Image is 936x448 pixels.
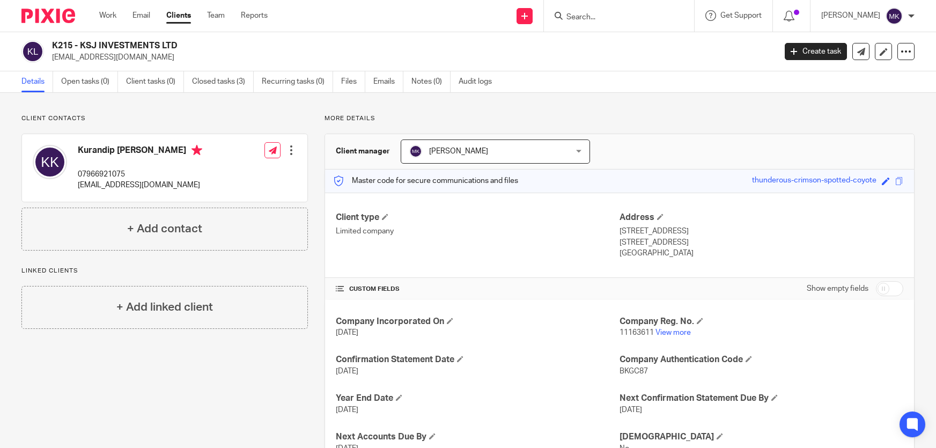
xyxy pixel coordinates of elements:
p: Master code for secure communications and files [333,175,518,186]
span: [DATE] [620,406,642,414]
span: [DATE] [336,329,358,336]
a: Team [207,10,225,21]
a: Notes (0) [411,71,451,92]
p: [STREET_ADDRESS] [620,237,903,248]
h4: CUSTOM FIELDS [336,285,620,293]
a: Email [132,10,150,21]
span: BKGC87 [620,368,648,375]
a: Create task [785,43,847,60]
label: Show empty fields [807,283,868,294]
a: Clients [166,10,191,21]
div: thunderous-crimson-spotted-coyote [752,175,876,187]
p: Limited company [336,226,620,237]
a: Open tasks (0) [61,71,118,92]
span: Get Support [720,12,762,19]
p: Client contacts [21,114,308,123]
i: Primary [191,145,202,156]
span: [DATE] [336,368,358,375]
p: Linked clients [21,267,308,275]
a: Files [341,71,365,92]
a: Client tasks (0) [126,71,184,92]
p: [PERSON_NAME] [821,10,880,21]
a: Details [21,71,53,92]
img: svg%3E [21,40,44,63]
a: Reports [241,10,268,21]
h4: + Add contact [127,221,202,237]
a: Audit logs [459,71,500,92]
img: svg%3E [409,145,422,158]
img: svg%3E [886,8,903,25]
a: Closed tasks (3) [192,71,254,92]
h4: Next Confirmation Statement Due By [620,393,903,404]
img: Pixie [21,9,75,23]
span: [DATE] [336,406,358,414]
h4: Year End Date [336,393,620,404]
p: More details [325,114,915,123]
h4: Company Authentication Code [620,354,903,365]
p: [GEOGRAPHIC_DATA] [620,248,903,259]
a: View more [655,329,691,336]
a: Emails [373,71,403,92]
h2: K215 - KSJ INVESTMENTS LTD [52,40,625,52]
h4: Address [620,212,903,223]
input: Search [565,13,662,23]
p: 07966921075 [78,169,202,180]
h4: Company Reg. No. [620,316,903,327]
a: Work [99,10,116,21]
p: [EMAIL_ADDRESS][DOMAIN_NAME] [52,52,769,63]
h4: + Add linked client [116,299,213,315]
h4: Company Incorporated On [336,316,620,327]
img: svg%3E [33,145,67,179]
h4: [DEMOGRAPHIC_DATA] [620,431,903,443]
p: [EMAIL_ADDRESS][DOMAIN_NAME] [78,180,202,190]
h4: Kurandip [PERSON_NAME] [78,145,202,158]
span: [PERSON_NAME] [429,148,488,155]
span: 11163611 [620,329,654,336]
a: Recurring tasks (0) [262,71,333,92]
p: [STREET_ADDRESS] [620,226,903,237]
h3: Client manager [336,146,390,157]
h4: Next Accounts Due By [336,431,620,443]
h4: Client type [336,212,620,223]
h4: Confirmation Statement Date [336,354,620,365]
